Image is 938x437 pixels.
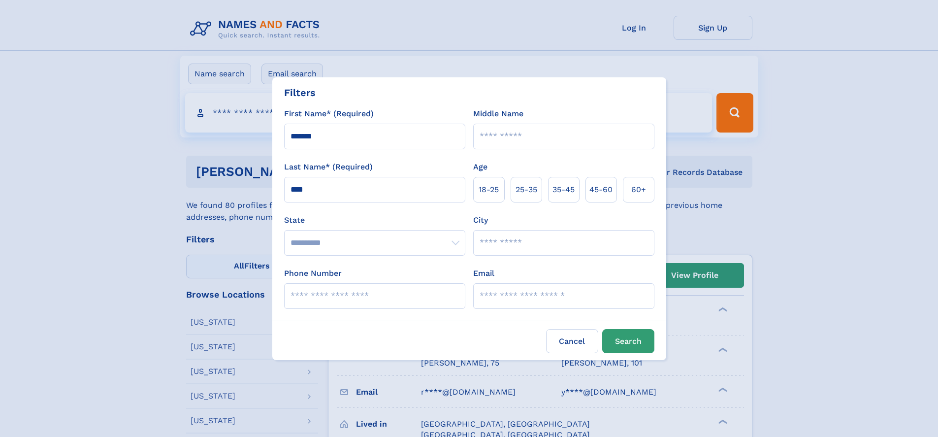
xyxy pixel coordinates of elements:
[284,85,316,100] div: Filters
[516,184,537,196] span: 25‑35
[284,214,465,226] label: State
[602,329,654,353] button: Search
[589,184,613,196] span: 45‑60
[284,268,342,279] label: Phone Number
[479,184,499,196] span: 18‑25
[546,329,598,353] label: Cancel
[473,214,488,226] label: City
[284,161,373,173] label: Last Name* (Required)
[284,108,374,120] label: First Name* (Required)
[473,161,487,173] label: Age
[552,184,575,196] span: 35‑45
[473,268,494,279] label: Email
[631,184,646,196] span: 60+
[473,108,523,120] label: Middle Name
